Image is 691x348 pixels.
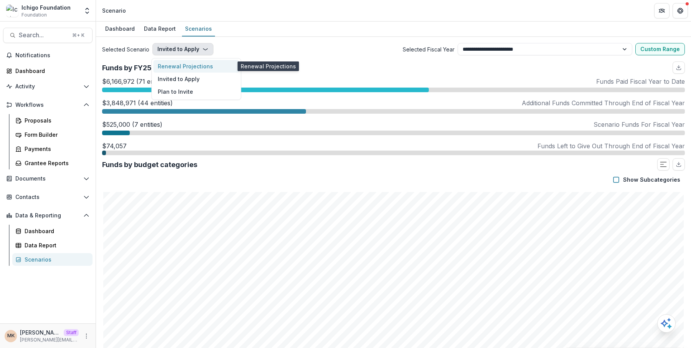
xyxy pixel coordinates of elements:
div: Dashboard [102,23,138,34]
button: Search... [3,28,93,43]
button: Custom Range [635,43,685,55]
div: Grantee Reports [25,159,86,167]
a: Dashboard [3,65,93,77]
a: Dashboard [12,225,93,237]
a: Payments [12,143,93,155]
p: Funds Paid Fiscal Year to Date [596,77,685,86]
p: [PERSON_NAME] [20,328,61,336]
a: Dashboard [102,22,138,36]
span: Selected Scenario [102,45,149,53]
div: Maya Kuppermann [7,333,15,338]
p: $3,848,971 (44 entities) [102,98,173,108]
button: Open entity switcher [82,3,93,18]
button: Partners [654,3,670,18]
div: Scenario [102,7,126,15]
button: More [82,331,91,341]
span: Workflows [15,102,80,108]
button: Open Data & Reporting [3,209,93,222]
div: Proposals [25,116,86,124]
p: $525,000 (7 entities) [102,120,162,129]
a: Scenarios [182,22,215,36]
span: Invited to Apply [158,75,200,83]
button: Open AI Assistant [657,314,676,333]
button: Show Progress Bar [657,158,670,171]
button: Open Contacts [3,191,93,203]
div: Dashboard [25,227,86,235]
div: Dashboard [15,67,86,75]
span: Foundation [21,12,47,18]
span: Selected Fiscal Year [280,45,455,53]
p: Additional Funds Committed Through End of Fiscal Year [522,98,685,108]
div: Data Report [141,23,179,34]
div: Scenarios [25,255,86,263]
p: Scenario Funds For Fiscal Year [593,120,685,129]
button: Invited to Apply [152,43,213,55]
div: Form Builder [25,131,86,139]
button: Show Subcategories [608,174,685,186]
button: download [673,158,685,171]
a: Data Report [12,239,93,252]
a: Grantee Reports [12,157,93,169]
button: Open Documents [3,172,93,185]
span: Plan to Invite [158,88,193,96]
a: Form Builder [12,128,93,141]
button: Open Activity [3,80,93,93]
p: Funds Left to Give Out Through End of Fiscal Year [537,141,685,151]
button: download [673,61,685,74]
p: Funds by budget categories [102,159,197,170]
span: Search... [19,31,68,39]
p: $74,057 [102,141,127,151]
span: Renewal Projections [158,62,213,70]
div: Scenarios [182,23,215,34]
span: Data & Reporting [15,212,80,219]
a: Scenarios [12,253,93,266]
div: Payments [25,145,86,153]
a: Data Report [141,22,179,36]
p: Staff [64,329,79,336]
img: Ichigo Foundation [6,5,18,17]
span: Notifications [15,52,89,59]
div: Data Report [25,241,86,249]
button: Open Workflows [3,99,93,111]
nav: breadcrumb [99,5,129,16]
p: $6,166,972 (71 entities) [102,77,169,86]
span: Documents [15,176,80,182]
div: ⌘ + K [71,31,86,40]
p: [PERSON_NAME][EMAIL_ADDRESS][DOMAIN_NAME] [20,336,79,343]
span: Contacts [15,194,80,201]
div: Ichigo Foundation [21,3,71,12]
a: Proposals [12,114,93,127]
button: Notifications [3,49,93,61]
p: Funds by FY25 budget: $11,000,000 [102,63,225,73]
span: Activity [15,83,80,90]
button: Get Help [673,3,688,18]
